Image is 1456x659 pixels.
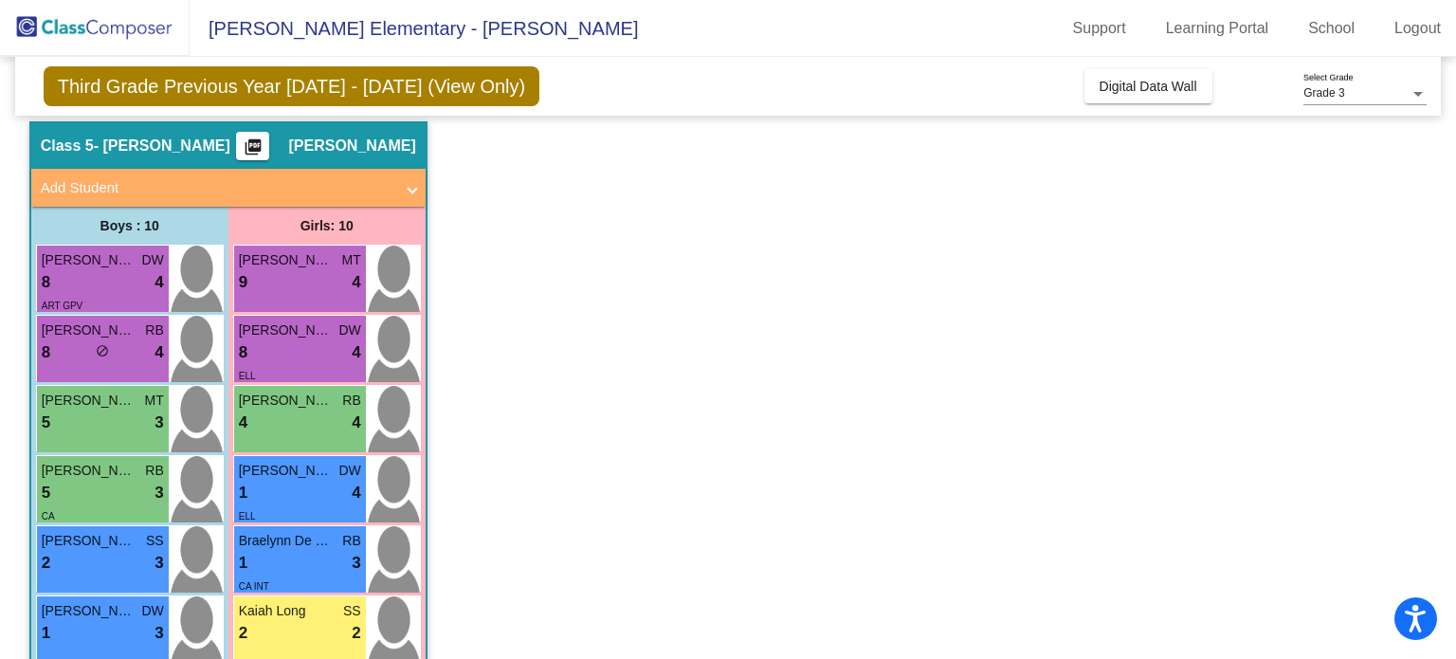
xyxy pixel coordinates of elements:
[239,250,334,270] span: [PERSON_NAME]
[141,601,163,621] span: DW
[239,531,334,551] span: Braelynn De La O
[239,601,334,621] span: Kaiah Long
[288,137,415,156] span: [PERSON_NAME]
[338,461,360,481] span: DW
[42,511,55,522] span: CA
[239,551,247,576] span: 1
[155,340,163,365] span: 4
[44,66,540,106] span: Third Grade Previous Year [DATE] - [DATE] (View Only)
[145,391,164,411] span: MT
[239,371,256,381] span: ELL
[239,481,247,505] span: 1
[1058,13,1141,44] a: Support
[42,320,136,340] span: [PERSON_NAME]
[42,391,136,411] span: [PERSON_NAME]
[145,320,163,340] span: RB
[96,344,109,357] span: do_not_disturb_alt
[1379,13,1456,44] a: Logout
[42,301,83,311] span: ART GPV
[94,137,230,156] span: - [PERSON_NAME]
[242,137,264,164] mat-icon: picture_as_pdf
[155,481,163,505] span: 3
[239,411,247,435] span: 4
[42,461,136,481] span: [PERSON_NAME]
[239,581,269,592] span: CA INT
[352,270,360,295] span: 4
[239,621,247,646] span: 2
[1084,69,1212,103] button: Digital Data Wall
[31,169,426,207] mat-expansion-panel-header: Add Student
[42,551,50,576] span: 2
[1100,79,1197,94] span: Digital Data Wall
[42,411,50,435] span: 5
[141,250,163,270] span: DW
[352,621,360,646] span: 2
[239,320,334,340] span: [PERSON_NAME]
[228,207,426,245] div: Girls: 10
[42,531,136,551] span: [PERSON_NAME]
[155,270,163,295] span: 4
[190,13,638,44] span: [PERSON_NAME] Elementary - [PERSON_NAME]
[1151,13,1284,44] a: Learning Portal
[42,481,50,505] span: 5
[42,601,136,621] span: [PERSON_NAME]
[155,621,163,646] span: 3
[352,340,360,365] span: 4
[338,320,360,340] span: DW
[41,177,393,199] mat-panel-title: Add Student
[42,270,50,295] span: 8
[145,461,163,481] span: RB
[342,391,360,411] span: RB
[352,551,360,576] span: 3
[352,411,360,435] span: 4
[42,621,50,646] span: 1
[343,601,361,621] span: SS
[239,461,334,481] span: [PERSON_NAME]
[42,340,50,365] span: 8
[239,511,256,522] span: ELL
[146,531,164,551] span: SS
[41,137,94,156] span: Class 5
[342,531,360,551] span: RB
[31,207,228,245] div: Boys : 10
[155,551,163,576] span: 3
[1293,13,1370,44] a: School
[1303,86,1344,100] span: Grade 3
[155,411,163,435] span: 3
[42,250,136,270] span: [PERSON_NAME]
[352,481,360,505] span: 4
[342,250,361,270] span: MT
[239,340,247,365] span: 8
[239,391,334,411] span: [PERSON_NAME]
[236,132,269,160] button: Print Students Details
[239,270,247,295] span: 9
